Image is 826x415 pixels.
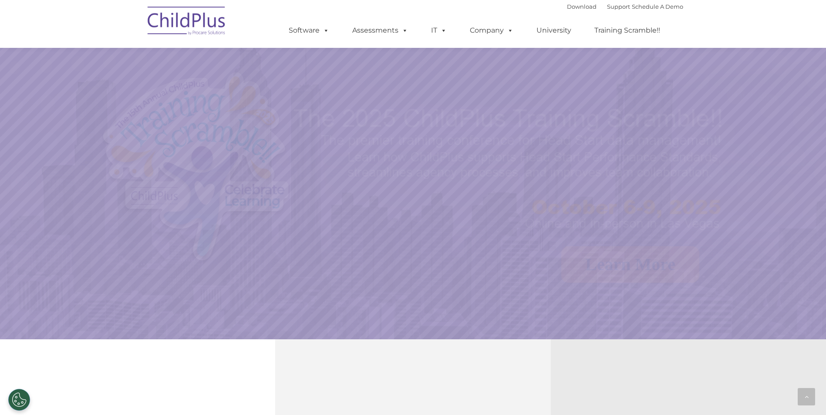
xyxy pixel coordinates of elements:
a: Learn More [561,246,699,283]
a: IT [422,22,455,39]
a: University [528,22,580,39]
a: Software [280,22,338,39]
a: Company [461,22,522,39]
a: Support [607,3,630,10]
font: | [567,3,683,10]
button: Cookies Settings [8,389,30,411]
a: Training Scramble!! [586,22,669,39]
a: Assessments [344,22,417,39]
a: Download [567,3,597,10]
img: ChildPlus by Procare Solutions [143,0,230,44]
a: Schedule A Demo [632,3,683,10]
